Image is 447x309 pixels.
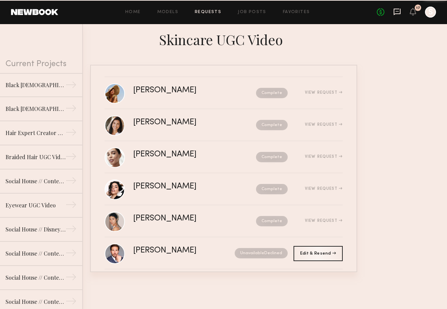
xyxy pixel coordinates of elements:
[6,249,65,258] div: Social House // Content Shoot [DATE]
[416,6,420,10] div: 17
[305,91,342,95] div: View Request
[256,88,288,98] nb-request-status: Complete
[238,10,266,14] a: Job Posts
[300,251,336,256] span: Edit & Resend
[65,175,77,189] div: →
[65,199,77,213] div: →
[105,77,343,109] a: [PERSON_NAME]CompleteView Request
[256,184,288,194] nb-request-status: Complete
[133,215,226,223] div: [PERSON_NAME]
[157,10,178,14] a: Models
[133,151,226,158] div: [PERSON_NAME]
[90,30,357,48] div: Skincare UGC Video
[133,183,226,190] div: [PERSON_NAME]
[105,141,343,173] a: [PERSON_NAME]CompleteView Request
[195,10,221,14] a: Requests
[105,173,343,205] a: [PERSON_NAME]CompleteView Request
[65,271,77,285] div: →
[6,298,65,306] div: Social House // Content Shoot // [DATE]
[133,247,216,255] div: [PERSON_NAME]
[235,248,288,258] nb-request-status: Unavailable Declined
[105,205,343,237] a: [PERSON_NAME]CompleteView Request
[6,201,65,209] div: Eyewear UGC Video
[425,7,436,18] a: S
[305,155,342,159] div: View Request
[6,177,65,185] div: Social House // Content Shoot // [DATE]
[305,187,342,191] div: View Request
[125,10,141,14] a: Home
[65,79,77,93] div: →
[65,247,77,261] div: →
[65,103,77,116] div: →
[65,151,77,165] div: →
[65,127,77,141] div: →
[6,129,65,137] div: Hair Expert Creator needed for Video Shoot
[305,219,342,223] div: View Request
[105,237,343,269] a: [PERSON_NAME]UnavailableDeclined
[256,216,288,226] nb-request-status: Complete
[256,152,288,162] nb-request-status: Complete
[256,120,288,130] nb-request-status: Complete
[133,119,226,126] div: [PERSON_NAME]
[6,81,65,89] div: Black [DEMOGRAPHIC_DATA] UGC Creator - Hair Extensions Expert
[6,153,65,161] div: Braided Hair UGC Video for Black Women
[133,86,226,94] div: [PERSON_NAME]
[283,10,310,14] a: Favorites
[6,274,65,282] div: Social House // Content Shoot // [DATE]
[65,223,77,237] div: →
[105,109,343,141] a: [PERSON_NAME]CompleteView Request
[305,123,342,127] div: View Request
[6,105,65,113] div: Black [DEMOGRAPHIC_DATA] & Friend for UGC Lifestyle Video
[6,225,65,234] div: Social House // Disney // Content Shoot // [DATE]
